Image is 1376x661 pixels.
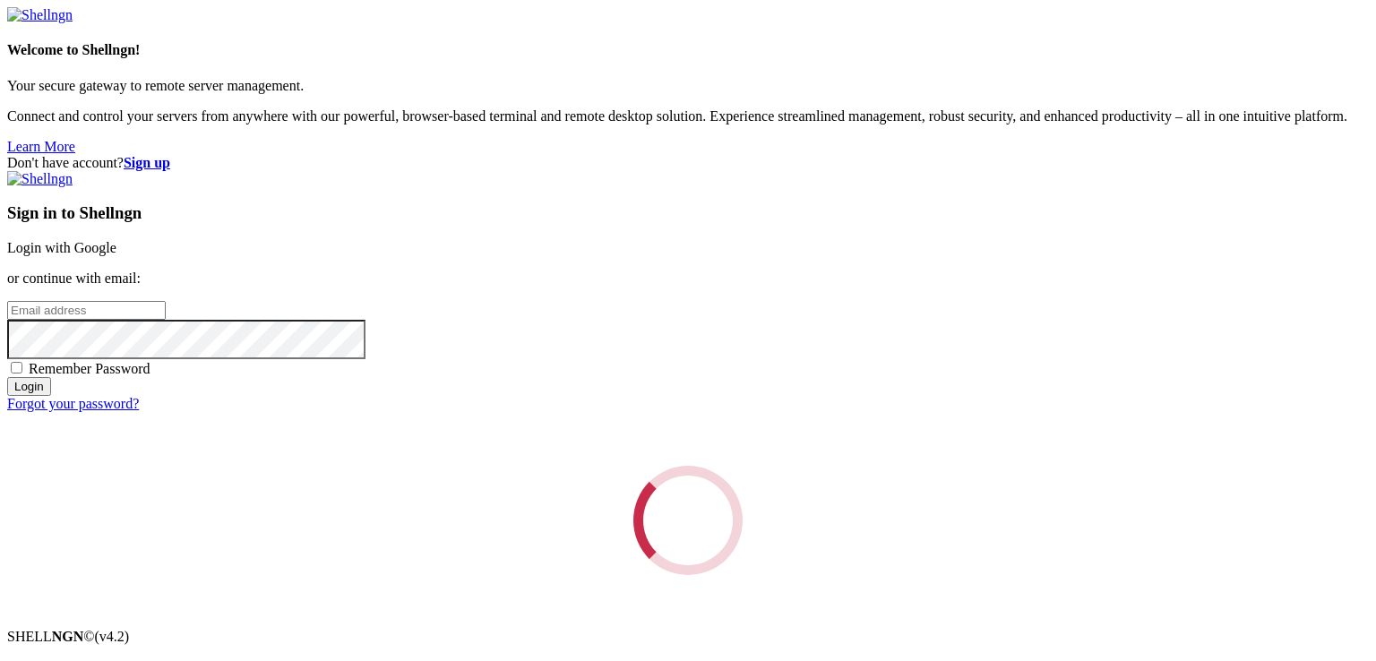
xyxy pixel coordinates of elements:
[7,108,1369,124] p: Connect and control your servers from anywhere with our powerful, browser-based terminal and remo...
[29,361,150,376] span: Remember Password
[7,139,75,154] a: Learn More
[52,629,84,644] b: NGN
[7,629,129,644] span: SHELL ©
[7,240,116,255] a: Login with Google
[7,155,1369,171] div: Don't have account?
[124,155,170,170] a: Sign up
[7,377,51,396] input: Login
[615,447,761,594] div: Loading...
[7,270,1369,287] p: or continue with email:
[7,301,166,320] input: Email address
[7,171,73,187] img: Shellngn
[95,629,130,644] span: 4.2.0
[7,78,1369,94] p: Your secure gateway to remote server management.
[7,396,139,411] a: Forgot your password?
[11,362,22,373] input: Remember Password
[7,42,1369,58] h4: Welcome to Shellngn!
[7,203,1369,223] h3: Sign in to Shellngn
[7,7,73,23] img: Shellngn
